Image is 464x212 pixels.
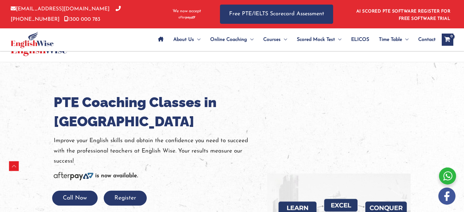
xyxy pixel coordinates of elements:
a: View Shopping Cart, empty [442,34,453,46]
a: Free PTE/IELTS Scorecard Assessment [220,5,333,24]
span: About Us [173,29,194,50]
span: Courses [263,29,281,50]
img: cropped-ew-logo [11,31,54,48]
a: About UsMenu Toggle [168,29,205,50]
img: Afterpay-Logo [54,172,93,180]
b: is now available. [95,173,138,179]
a: Register [104,195,147,201]
h1: PTE Coaching Classes in [GEOGRAPHIC_DATA] [54,93,258,131]
a: Scored Mock TestMenu Toggle [292,29,346,50]
span: Time Table [379,29,402,50]
a: ELICOS [346,29,374,50]
span: Menu Toggle [194,29,200,50]
span: Menu Toggle [402,29,408,50]
nav: Site Navigation: Main Menu [153,29,436,50]
img: Afterpay-Logo [178,16,195,19]
span: We now accept [173,8,201,14]
aside: Header Widget 1 [353,4,453,24]
span: Scored Mock Test [297,29,335,50]
img: white-facebook.png [438,188,455,205]
a: Time TableMenu Toggle [374,29,413,50]
p: Improve your English skills and obtain the confidence you need to succeed with the professional t... [54,136,258,166]
span: Menu Toggle [247,29,254,50]
a: CoursesMenu Toggle [258,29,292,50]
a: Online CoachingMenu Toggle [205,29,258,50]
span: Menu Toggle [335,29,341,50]
span: Contact [418,29,436,50]
a: Contact [413,29,436,50]
a: 1300 000 783 [64,17,100,22]
span: ELICOS [351,29,369,50]
a: AI SCORED PTE SOFTWARE REGISTER FOR FREE SOFTWARE TRIAL [356,9,451,21]
a: [EMAIL_ADDRESS][DOMAIN_NAME] [11,6,110,12]
a: [PHONE_NUMBER] [11,6,121,22]
span: Menu Toggle [281,29,287,50]
a: Call Now [52,195,98,201]
button: Call Now [52,191,98,206]
button: Register [104,191,147,206]
span: Online Coaching [210,29,247,50]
